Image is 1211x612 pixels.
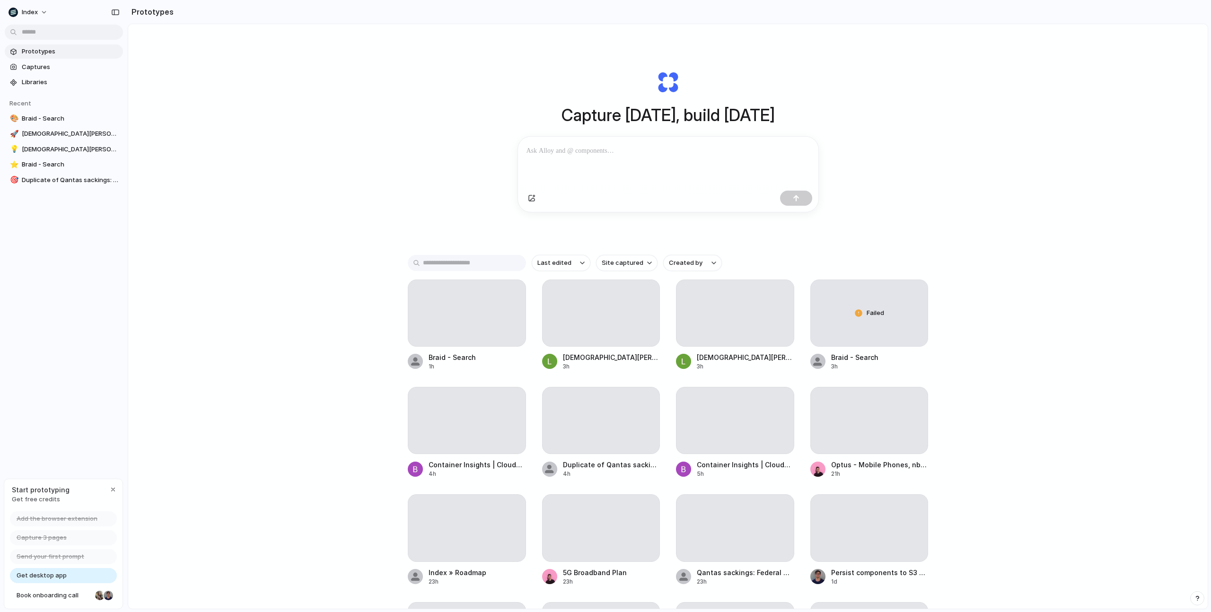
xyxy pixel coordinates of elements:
a: Book onboarding call [10,588,117,603]
div: ⭐ [10,159,17,170]
div: 1d [831,577,929,586]
div: Christian Iacullo [103,590,114,601]
div: 3h [563,362,660,371]
a: 💡[DEMOGRAPHIC_DATA][PERSON_NAME] [5,142,123,157]
span: Get desktop app [17,571,67,580]
a: Persist components to S3 by [PERSON_NAME] Request #2971 · Index-Technologies/index1d [810,494,929,586]
span: Capture 3 pages [17,533,67,542]
div: Optus - Mobile Phones, nbn, Home Internet, Entertainment and Sport [831,460,929,470]
div: 3h [831,362,878,371]
span: Libraries [22,78,119,87]
span: [DEMOGRAPHIC_DATA][PERSON_NAME] [22,145,119,154]
div: Persist components to S3 by [PERSON_NAME] Request #2971 · Index-Technologies/index [831,568,929,577]
a: Container Insights | CloudWatch | us-west-24h [408,387,526,478]
button: Index [5,5,53,20]
div: 💡 [10,144,17,155]
a: Captures [5,60,123,74]
div: 21h [831,470,929,478]
a: Libraries [5,75,123,89]
span: Get free credits [12,495,70,504]
span: Duplicate of Qantas sackings: Federal Court hits airline with $90m penalty for 1800 illegal sacki... [22,175,119,185]
span: Braid - Search [22,160,119,169]
h1: Capture [DATE], build [DATE] [562,103,775,128]
div: 🎨 [10,113,17,124]
span: Prototypes [22,47,119,56]
div: 1h [429,362,476,371]
span: Start prototyping [12,485,70,495]
span: Created by [669,258,702,268]
a: Duplicate of Qantas sackings: Federal Court hits airline with $90m penalty for 1800 illegal sacki... [542,387,660,478]
div: 3h [697,362,794,371]
span: Failed [867,308,884,318]
div: Index » Roadmap [429,568,486,577]
span: Book onboarding call [17,591,91,600]
h2: Prototypes [128,6,174,17]
a: Prototypes [5,44,123,59]
div: Nicole Kubica [94,590,105,601]
a: Get desktop app [10,568,117,583]
button: 🎨 [9,114,18,123]
a: 🎯Duplicate of Qantas sackings: Federal Court hits airline with $90m penalty for 1800 illegal sack... [5,173,123,187]
button: Last edited [532,255,590,271]
button: 💡 [9,145,18,154]
button: ⭐ [9,160,18,169]
button: Site captured [596,255,658,271]
div: 23h [563,577,627,586]
a: [DEMOGRAPHIC_DATA][PERSON_NAME]3h [676,280,794,371]
div: Braid - Search [831,352,878,362]
a: 🎨Braid - Search [5,112,123,126]
span: Add the browser extension [17,514,97,524]
span: [DEMOGRAPHIC_DATA][PERSON_NAME] [22,129,119,139]
a: Optus - Mobile Phones, nbn, Home Internet, Entertainment and Sport21h [810,387,929,478]
div: 🎯 [10,175,17,185]
a: FailedBraid - Search3h [810,280,929,371]
div: 4h [563,470,660,478]
span: Index [22,8,38,17]
div: Qantas sackings: Federal Court hits airline with $90m penalty for 1800 illegal sackings in [DATE] [697,568,794,577]
a: 5G Broadband Plan23h [542,494,660,586]
span: Site captured [602,258,643,268]
span: Send your first prompt [17,552,84,561]
a: Braid - Search1h [408,280,526,371]
div: 🚀 [10,129,17,140]
span: Captures [22,62,119,72]
span: Recent [9,99,31,107]
div: 4h [429,470,526,478]
a: [DEMOGRAPHIC_DATA][PERSON_NAME]3h [542,280,660,371]
div: Duplicate of Qantas sackings: Federal Court hits airline with $90m penalty for 1800 illegal sacki... [563,460,660,470]
button: 🎯 [9,175,18,185]
div: 5G Broadband Plan [563,568,627,577]
span: Braid - Search [22,114,119,123]
div: Container Insights | CloudWatch | us-west-2 [429,460,526,470]
button: 🚀 [9,129,18,139]
a: Index » Roadmap23h [408,494,526,586]
div: [DEMOGRAPHIC_DATA][PERSON_NAME] [697,352,794,362]
span: Last edited [537,258,571,268]
a: Container Insights | CloudWatch | us-west-25h [676,387,794,478]
a: Qantas sackings: Federal Court hits airline with $90m penalty for 1800 illegal sackings in [DATE]23h [676,494,794,586]
a: ⭐Braid - Search [5,157,123,172]
div: 23h [697,577,794,586]
div: [DEMOGRAPHIC_DATA][PERSON_NAME] [563,352,660,362]
div: 23h [429,577,486,586]
div: 5h [697,470,794,478]
a: 🚀[DEMOGRAPHIC_DATA][PERSON_NAME] [5,127,123,141]
div: Container Insights | CloudWatch | us-west-2 [697,460,794,470]
button: Created by [663,255,722,271]
div: Braid - Search [429,352,476,362]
